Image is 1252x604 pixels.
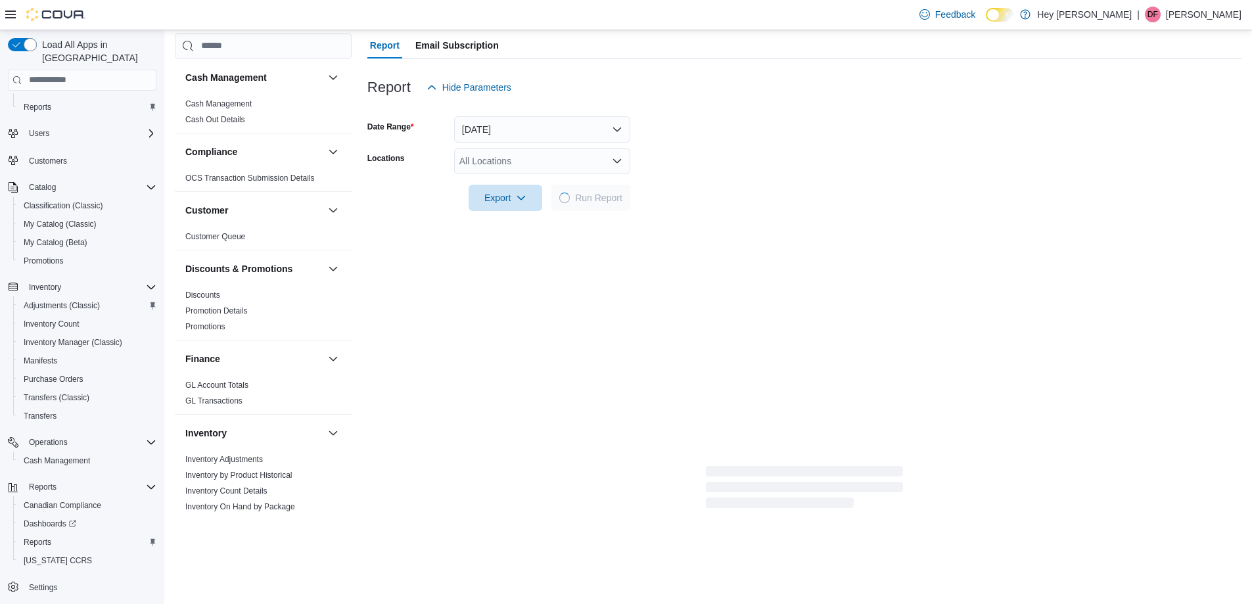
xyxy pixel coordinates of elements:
a: Canadian Compliance [18,498,106,513]
a: Manifests [18,353,62,369]
span: Loading [706,469,903,511]
p: | [1137,7,1140,22]
span: Reports [24,537,51,547]
span: Washington CCRS [18,553,156,569]
span: Loading [559,193,570,203]
span: Adjustments (Classic) [18,298,156,314]
span: Inventory [24,279,156,295]
span: Reports [24,102,51,112]
a: Dashboards [13,515,162,533]
button: [DATE] [454,116,630,143]
span: Classification (Classic) [18,198,156,214]
button: Customers [3,151,162,170]
span: Users [29,128,49,139]
a: Transfers (Classic) [18,390,95,406]
span: GL Account Totals [185,380,248,390]
img: Cova [26,8,85,21]
span: Email Subscription [415,32,499,58]
a: Discounts [185,290,220,300]
span: Reports [18,99,156,115]
button: Discounts & Promotions [185,262,323,275]
span: Transfers [24,411,57,421]
button: Operations [3,433,162,452]
div: Dawna Fuller [1145,7,1161,22]
span: Canadian Compliance [24,500,101,511]
a: Classification (Classic) [18,198,108,214]
span: Inventory Adjustments [185,454,263,465]
span: Transfers (Classic) [18,390,156,406]
button: Cash Management [185,71,323,84]
a: Cash Out Details [185,115,245,124]
a: My Catalog (Beta) [18,235,93,250]
div: Discounts & Promotions [175,287,352,340]
span: Classification (Classic) [24,200,103,211]
a: Inventory Count [18,316,85,332]
button: Compliance [325,144,341,160]
span: Purchase Orders [18,371,156,387]
span: Reports [18,534,156,550]
button: Users [3,124,162,143]
span: Export [476,185,534,211]
span: Inventory Count [24,319,80,329]
input: Dark Mode [986,8,1013,22]
span: Reports [24,479,156,495]
a: Feedback [914,1,981,28]
span: Inventory On Hand by Package [185,501,295,512]
span: Customer Queue [185,231,245,242]
a: Promotions [185,322,225,331]
a: Dashboards [18,516,81,532]
a: Purchase Orders [18,371,89,387]
a: GL Account Totals [185,381,248,390]
span: Dashboards [24,519,76,529]
button: Compliance [185,145,323,158]
button: Inventory Count [13,315,162,333]
button: Inventory [325,425,341,441]
span: Inventory Count [18,316,156,332]
a: Cash Management [185,99,252,108]
span: My Catalog (Beta) [24,237,87,248]
a: Adjustments (Classic) [18,298,105,314]
span: Hide Parameters [442,81,511,94]
span: Settings [29,582,57,593]
span: OCS Transaction Submission Details [185,173,315,183]
a: GL Transactions [185,396,243,406]
a: Inventory On Hand by Package [185,502,295,511]
span: Inventory by Product Historical [185,470,292,480]
span: My Catalog (Classic) [24,219,97,229]
a: Reports [18,534,57,550]
button: [US_STATE] CCRS [13,551,162,570]
span: Report [370,32,400,58]
span: Inventory Manager (Classic) [18,335,156,350]
button: Open list of options [612,156,622,166]
div: Cash Management [175,96,352,133]
button: Operations [24,434,73,450]
h3: Inventory [185,427,227,440]
h3: Customer [185,204,228,217]
span: Inventory [29,282,61,292]
button: My Catalog (Classic) [13,215,162,233]
button: Inventory [3,278,162,296]
span: Promotions [24,256,64,266]
span: Run Report [575,191,622,204]
button: Inventory [185,427,323,440]
span: Users [24,126,156,141]
span: Discounts [185,290,220,300]
button: Hide Parameters [421,74,517,101]
label: Locations [367,153,405,164]
span: [US_STATE] CCRS [24,555,92,566]
button: Transfers (Classic) [13,388,162,407]
h3: Cash Management [185,71,267,84]
a: Inventory Manager (Classic) [18,335,128,350]
span: Reports [29,482,57,492]
button: Customer [185,204,323,217]
a: Promotion Details [185,306,248,315]
span: Promotions [185,321,225,332]
a: [US_STATE] CCRS [18,553,97,569]
a: Inventory Adjustments [185,455,263,464]
a: Promotions [18,253,69,269]
a: My Catalog (Classic) [18,216,102,232]
span: Cash Out Details [185,114,245,125]
a: Customer Queue [185,232,245,241]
